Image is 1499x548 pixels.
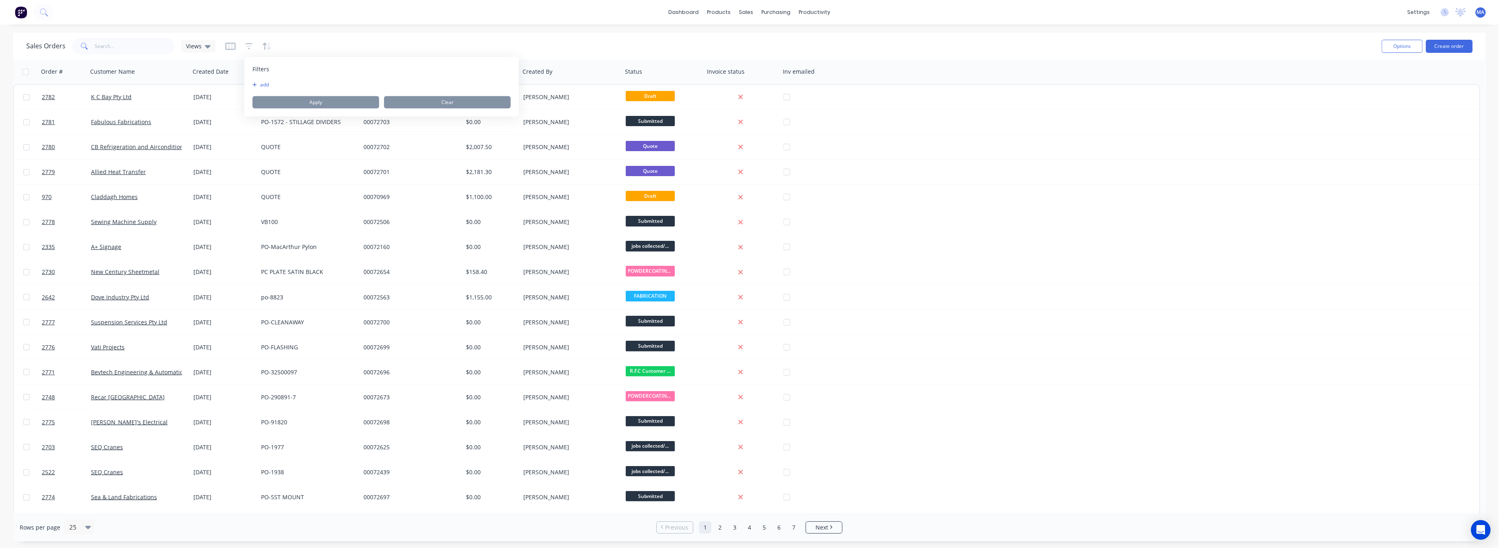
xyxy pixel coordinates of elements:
[42,285,91,310] a: 2642
[42,135,91,159] a: 2780
[42,485,91,510] a: 2774
[363,343,454,351] div: 00072699
[261,443,352,451] div: PO-1977
[523,218,614,226] div: [PERSON_NAME]
[626,191,675,201] span: Draft
[466,343,514,351] div: $0.00
[91,193,138,201] a: Claddagh Homes
[466,393,514,401] div: $0.00
[363,393,454,401] div: 00072673
[653,521,846,534] ul: Pagination
[15,6,27,18] img: Factory
[363,468,454,476] div: 00072439
[42,210,91,234] a: 2778
[626,416,675,426] span: Submitted
[466,118,514,126] div: $0.00
[699,521,711,534] a: Page 1 is your current page
[193,243,254,251] div: [DATE]
[466,318,514,326] div: $0.00
[42,335,91,360] a: 2776
[91,118,151,126] a: Fabulous Fabrications
[42,418,55,426] span: 2775
[261,393,352,401] div: PO-290891-7
[42,460,91,485] a: 2522
[363,218,454,226] div: 00072506
[466,168,514,176] div: $2,181.30
[42,193,52,201] span: 970
[91,493,157,501] a: Sea & Land Fabrications
[625,68,642,76] div: Status
[193,268,254,276] div: [DATE]
[42,260,91,284] a: 2730
[466,443,514,451] div: $0.00
[42,93,55,101] span: 2782
[42,318,55,326] span: 2777
[523,93,614,101] div: [PERSON_NAME]
[261,318,352,326] div: PO-CLEANAWAY
[26,42,66,50] h1: Sales Orders
[626,216,675,226] span: Submitted
[91,143,192,151] a: CB Refrigeration and Airconditioning
[523,318,614,326] div: [PERSON_NAME]
[466,268,514,276] div: $158.40
[626,391,675,401] span: POWDERCOATING/S...
[626,116,675,126] span: Submitted
[261,168,352,176] div: QUOTE
[261,368,352,376] div: PO-32500097
[261,118,352,126] div: PO-1572 - STILLAGE DIVIDERS
[1426,40,1473,53] button: Create order
[42,493,55,501] span: 2774
[466,493,514,501] div: $0.00
[193,193,254,201] div: [DATE]
[363,418,454,426] div: 00072698
[91,343,125,351] a: Vati Projects
[91,393,165,401] a: Recar [GEOGRAPHIC_DATA]
[193,293,254,301] div: [DATE]
[758,521,770,534] a: Page 5
[193,343,254,351] div: [DATE]
[42,243,55,251] span: 2335
[193,393,254,401] div: [DATE]
[788,521,800,534] a: Page 7
[252,65,269,73] span: Filters
[91,318,167,326] a: Suspension Services Pty Ltd
[626,291,675,301] span: FABRICATION
[783,68,815,76] div: Inv emailed
[42,268,55,276] span: 2730
[42,160,91,184] a: 2779
[42,235,91,259] a: 2335
[523,393,614,401] div: [PERSON_NAME]
[626,466,675,476] span: jobs collected/...
[523,243,614,251] div: [PERSON_NAME]
[363,293,454,301] div: 00072563
[523,143,614,151] div: [PERSON_NAME]
[91,368,187,376] a: Bevtech Engineering & Automation
[193,368,254,376] div: [DATE]
[626,166,675,176] span: Quote
[261,193,352,201] div: QUOTE
[523,368,614,376] div: [PERSON_NAME]
[42,218,55,226] span: 2778
[735,6,758,18] div: sales
[91,443,123,451] a: SEQ Cranes
[523,468,614,476] div: [PERSON_NAME]
[363,193,454,201] div: 00070969
[815,523,828,532] span: Next
[363,368,454,376] div: 00072696
[466,293,514,301] div: $1,155.00
[91,468,123,476] a: SEQ Cranes
[261,468,352,476] div: PO-1938
[657,523,693,532] a: Previous page
[795,6,835,18] div: productivity
[20,523,60,532] span: Rows per page
[42,185,91,209] a: 970
[91,218,157,226] a: Sewing Machine Supply
[193,443,254,451] div: [DATE]
[773,521,785,534] a: Page 6
[466,193,514,201] div: $1,100.00
[363,168,454,176] div: 00072701
[261,268,352,276] div: PC PLATE SATIN BLACK
[193,318,254,326] div: [DATE]
[665,6,703,18] a: dashboard
[193,418,254,426] div: [DATE]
